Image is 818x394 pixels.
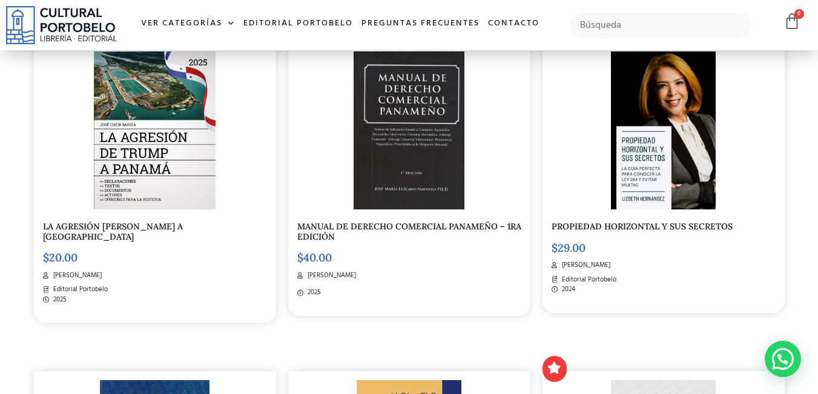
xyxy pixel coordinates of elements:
[765,341,801,377] div: WhatsApp contact
[50,295,67,305] span: 2025
[570,13,752,38] input: Búsqueda
[297,221,521,242] a: MANUAL DE DERECHO COMERCIAL PANAMEÑO – 1RA EDICIÓN
[50,284,108,295] span: Editorial Portobelo
[552,241,585,255] bdi: 29.00
[94,51,216,209] img: ARREGLADA-AT-C-V2-agresion
[559,260,610,271] span: [PERSON_NAME]
[357,11,484,37] a: Preguntas frecuentes
[239,11,357,37] a: Editorial Portobelo
[354,51,465,209] img: WhatsApp Image 2025-02-14 at 1.00.55 PM
[484,11,544,37] a: Contacto
[794,9,804,19] span: 0
[43,251,78,264] bdi: 20.00
[552,241,558,255] span: $
[50,271,102,281] span: [PERSON_NAME]
[305,271,356,281] span: [PERSON_NAME]
[552,221,733,232] a: PROPIEDAD HORIZONTAL Y SUS SECRETOS
[559,284,575,295] span: 2024
[43,251,49,264] span: $
[305,287,321,298] span: 2025
[611,51,715,209] img: AAFF-TRZ-Portada Lizbeth-11 abr 24-01
[43,221,183,242] a: LA AGRESIÓN [PERSON_NAME] A [GEOGRAPHIC_DATA]
[297,251,332,264] bdi: 40.00
[137,11,239,37] a: Ver Categorías
[559,275,616,285] span: Editorial Portobelo
[297,251,303,264] span: $
[783,13,800,30] a: 0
